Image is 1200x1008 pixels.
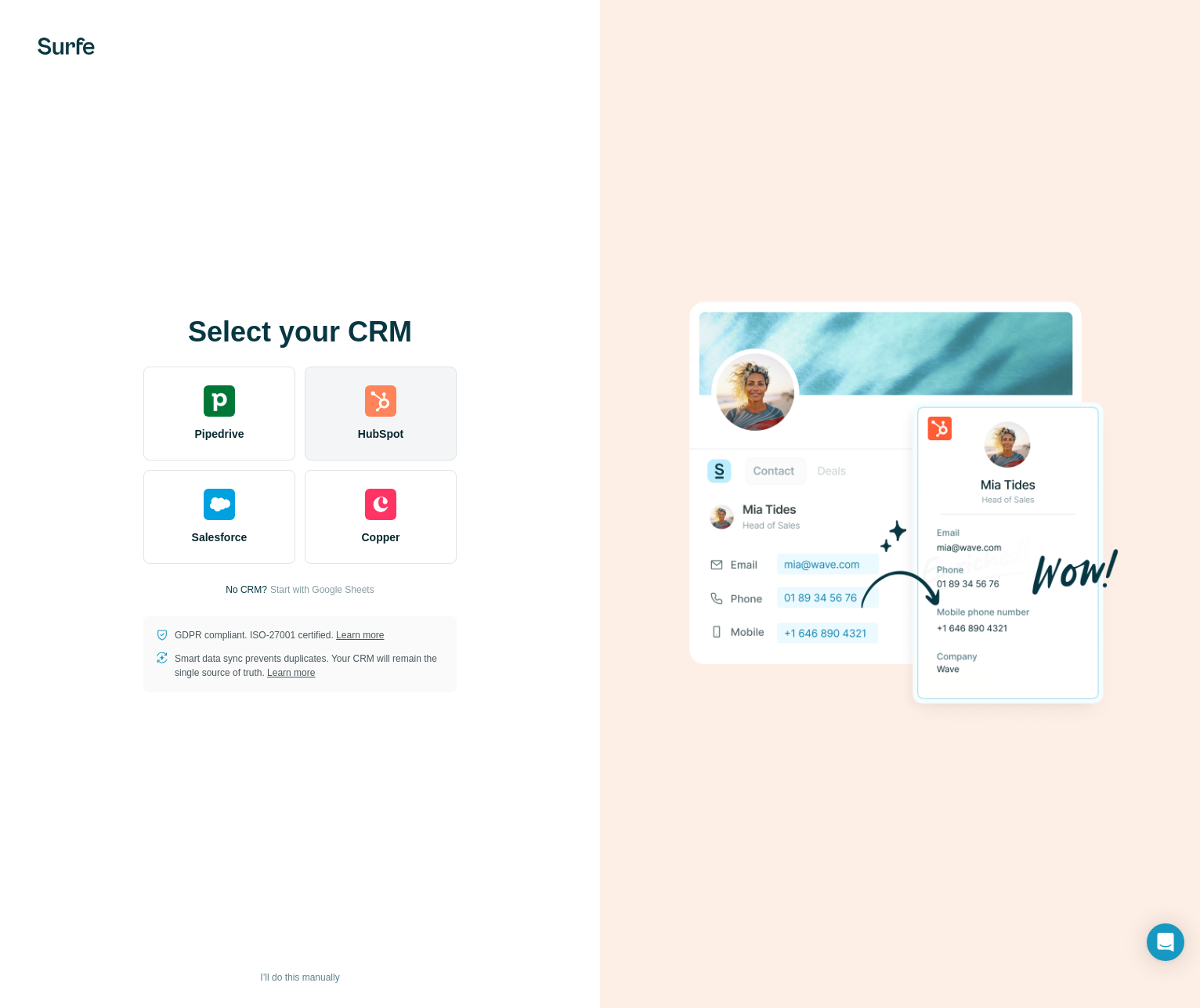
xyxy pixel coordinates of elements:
img: hubspot's logo [365,385,396,417]
button: Start with Google Sheets [270,583,374,597]
span: Pipedrive [194,426,244,442]
span: HubSpot [358,426,403,442]
p: GDPR compliant. ISO-27001 certified. [175,628,384,642]
span: Salesforce [192,529,248,545]
p: Smart data sync prevents duplicates. Your CRM will remain the single source of truth. [175,652,444,680]
div: Open Intercom Messenger [1147,923,1184,961]
a: Learn more [267,667,315,678]
img: salesforce's logo [204,489,235,520]
h1: Select your CRM [143,316,457,348]
span: Copper [362,529,400,545]
img: Surfe's logo [38,38,95,55]
a: Learn more [336,630,384,641]
img: copper's logo [365,489,396,520]
p: No CRM? [226,583,267,597]
button: I’ll do this manually [249,966,350,989]
img: pipedrive's logo [204,385,235,417]
img: HUBSPOT image [681,277,1119,732]
span: I’ll do this manually [260,970,339,985]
